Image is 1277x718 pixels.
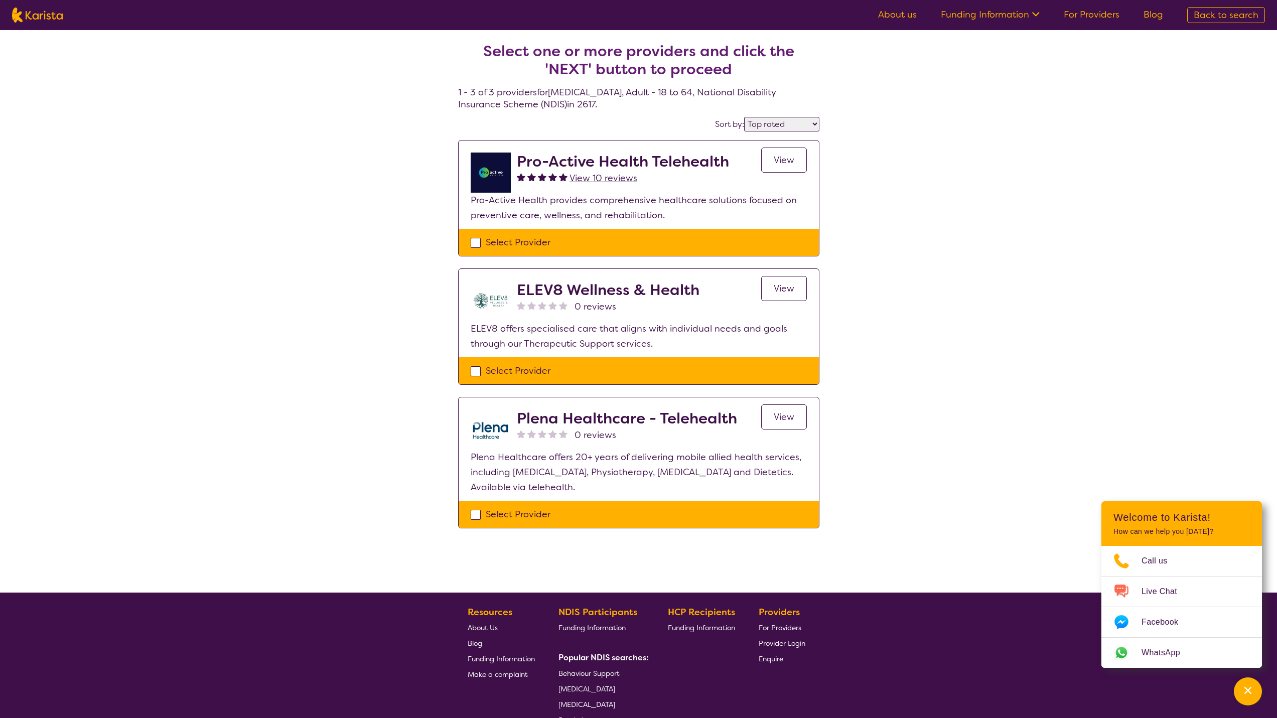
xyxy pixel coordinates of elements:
img: qwv9egg5taowukv2xnze.png [471,409,511,450]
span: Make a complaint [468,670,528,679]
a: Behaviour Support [558,665,645,681]
button: Channel Menu [1234,677,1262,705]
h4: 1 - 3 of 3 providers for [MEDICAL_DATA] , Adult - 18 to 64 , National Disability Insurance Scheme... [458,18,819,110]
span: 0 reviews [575,427,616,443]
img: Karista logo [12,8,63,23]
span: View [774,282,794,295]
span: View [774,154,794,166]
a: Blog [1144,9,1163,21]
p: ELEV8 offers specialised care that aligns with individual needs and goals through our Therapeutic... [471,321,807,351]
img: nonereviewstar [527,301,536,310]
h2: Select one or more providers and click the 'NEXT' button to proceed [470,42,807,78]
a: Make a complaint [468,666,535,682]
span: View 10 reviews [570,172,637,184]
img: nonereviewstar [517,429,525,438]
a: View [761,148,807,173]
label: Sort by: [715,119,744,129]
h2: Pro-Active Health Telehealth [517,153,729,171]
span: View [774,411,794,423]
span: Funding Information [558,623,626,632]
img: fullstar [517,173,525,181]
h2: Plena Healthcare - Telehealth [517,409,737,427]
a: Blog [468,635,535,651]
span: Behaviour Support [558,669,620,678]
img: nonereviewstar [559,301,567,310]
a: For Providers [759,620,805,635]
span: Funding Information [668,623,735,632]
span: About Us [468,623,498,632]
img: fullstar [527,173,536,181]
h2: Welcome to Karista! [1113,511,1250,523]
span: Facebook [1142,615,1190,630]
a: View [761,276,807,301]
a: Funding Information [558,620,645,635]
a: About Us [468,620,535,635]
div: Channel Menu [1101,501,1262,668]
b: Resources [468,606,512,618]
b: Popular NDIS searches: [558,652,649,663]
a: [MEDICAL_DATA] [558,696,645,712]
img: fullstar [538,173,546,181]
a: Funding Information [468,651,535,666]
a: Enquire [759,651,805,666]
p: Plena Healthcare offers 20+ years of delivering mobile allied health services, including [MEDICAL... [471,450,807,495]
img: nonereviewstar [538,301,546,310]
img: nonereviewstar [527,429,536,438]
ul: Choose channel [1101,546,1262,668]
span: WhatsApp [1142,645,1192,660]
a: Web link opens in a new tab. [1101,638,1262,668]
span: Live Chat [1142,584,1189,599]
img: nonereviewstar [559,429,567,438]
p: Pro-Active Health provides comprehensive healthcare solutions focused on preventive care, wellnes... [471,193,807,223]
span: [MEDICAL_DATA] [558,684,615,693]
span: [MEDICAL_DATA] [558,700,615,709]
a: For Providers [1064,9,1119,21]
a: About us [878,9,917,21]
a: [MEDICAL_DATA] [558,681,645,696]
span: Provider Login [759,639,805,648]
span: For Providers [759,623,801,632]
a: View 10 reviews [570,171,637,186]
img: fullstar [548,173,557,181]
a: Back to search [1187,7,1265,23]
a: Funding Information [941,9,1040,21]
span: Funding Information [468,654,535,663]
a: View [761,404,807,429]
a: Provider Login [759,635,805,651]
b: NDIS Participants [558,606,637,618]
span: Back to search [1194,9,1258,21]
span: Call us [1142,553,1180,568]
h2: ELEV8 Wellness & Health [517,281,699,299]
img: nonereviewstar [548,301,557,310]
img: yihuczgmrom8nsaxakka.jpg [471,281,511,321]
b: Providers [759,606,800,618]
img: ymlb0re46ukcwlkv50cv.png [471,153,511,193]
a: Funding Information [668,620,735,635]
span: Blog [468,639,482,648]
img: nonereviewstar [517,301,525,310]
b: HCP Recipients [668,606,735,618]
span: 0 reviews [575,299,616,314]
img: nonereviewstar [548,429,557,438]
p: How can we help you [DATE]? [1113,527,1250,536]
img: nonereviewstar [538,429,546,438]
img: fullstar [559,173,567,181]
span: Enquire [759,654,783,663]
